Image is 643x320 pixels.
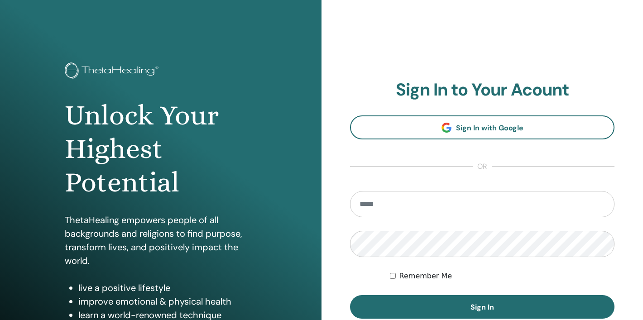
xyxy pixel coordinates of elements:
div: Keep me authenticated indefinitely or until I manually logout [390,271,614,282]
li: live a positive lifestyle [78,281,256,295]
span: Sign In [470,302,494,312]
label: Remember Me [399,271,452,282]
button: Sign In [350,295,614,319]
p: ThetaHealing empowers people of all backgrounds and religions to find purpose, transform lives, a... [65,213,256,267]
a: Sign In with Google [350,115,614,139]
li: improve emotional & physical health [78,295,256,308]
span: Sign In with Google [456,123,523,133]
h1: Unlock Your Highest Potential [65,99,256,200]
h2: Sign In to Your Acount [350,80,614,100]
span: or [473,161,492,172]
